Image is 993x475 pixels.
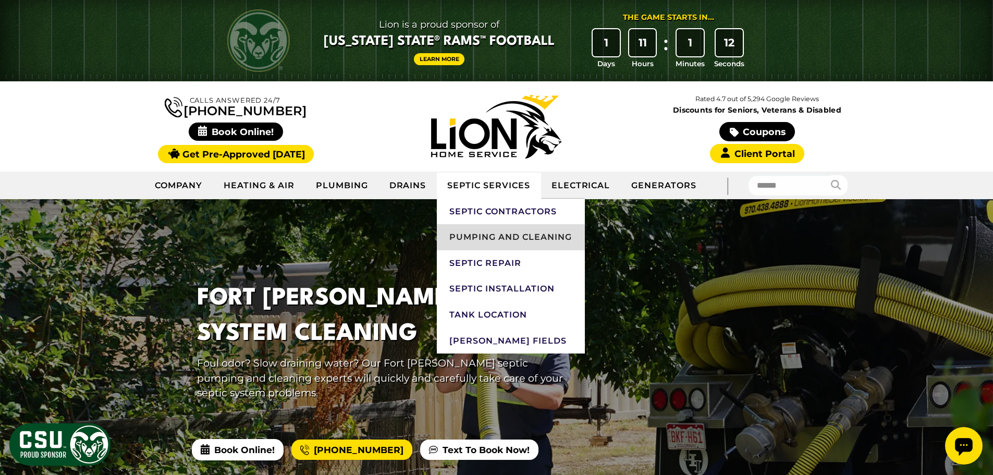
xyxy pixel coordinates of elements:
[420,440,538,460] a: Text To Book Now!
[632,58,654,69] span: Hours
[710,144,804,163] a: Client Portal
[660,29,671,69] div: :
[437,302,584,328] a: Tank Location
[4,4,42,42] div: Open chat widget
[707,172,749,199] div: |
[627,93,887,105] p: Rated 4.7 out of 5,294 Google Reviews
[597,58,615,69] span: Days
[197,356,577,400] p: Foul odor? Slow draining water? Our Fort [PERSON_NAME] septic pumping and cleaning experts will q...
[414,53,465,65] a: Learn More
[623,12,714,23] div: The Game Starts in...
[192,439,284,460] span: Book Online!
[291,440,412,460] a: [PHONE_NUMBER]
[197,281,577,351] h1: Fort [PERSON_NAME] Septic System Cleaning
[144,173,214,199] a: Company
[213,173,305,199] a: Heating & Air
[8,422,112,467] img: CSU Sponsor Badge
[437,276,584,302] a: Septic Installation
[437,173,541,199] a: Septic Services
[677,29,704,56] div: 1
[379,173,437,199] a: Drains
[324,16,555,33] span: Lion is a proud sponsor of
[324,33,555,51] span: [US_STATE] State® Rams™ Football
[227,9,290,72] img: CSU Rams logo
[437,328,584,354] a: [PERSON_NAME] Fields
[621,173,707,199] a: Generators
[629,106,886,114] span: Discounts for Seniors, Veterans & Disabled
[714,58,744,69] span: Seconds
[676,58,705,69] span: Minutes
[716,29,743,56] div: 12
[437,224,584,250] a: Pumping and Cleaning
[593,29,620,56] div: 1
[305,173,379,199] a: Plumbing
[431,95,561,159] img: Lion Home Service
[629,29,656,56] div: 11
[158,145,314,163] a: Get Pre-Approved [DATE]
[189,123,283,141] span: Book Online!
[165,95,307,117] a: [PHONE_NUMBER]
[437,250,584,276] a: Septic Repair
[541,173,621,199] a: Electrical
[719,122,794,141] a: Coupons
[437,199,584,225] a: Septic Contractors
